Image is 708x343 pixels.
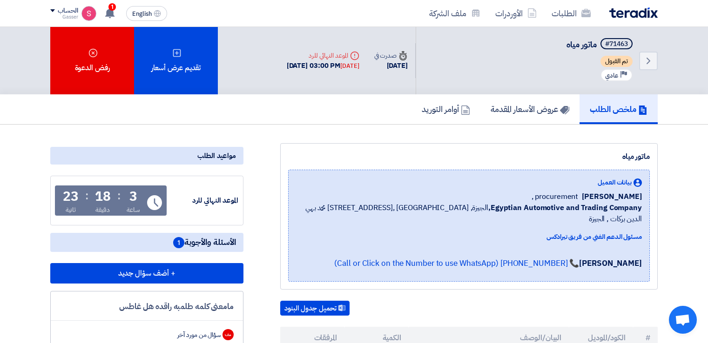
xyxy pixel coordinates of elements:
a: ملف الشركة [422,2,488,24]
div: #71463 [605,41,628,47]
div: Gasser [50,14,78,20]
h5: ماتور مياه [566,38,634,51]
button: + أضف سؤال جديد [50,263,243,284]
div: [DATE] [340,61,359,71]
div: الموعد النهائي للرد [169,195,238,206]
div: سؤال من مورد آخر [177,330,221,340]
div: 3 [129,190,137,203]
div: [DATE] 03:00 PM [287,60,359,71]
strong: [PERSON_NAME] [579,257,642,269]
div: رفض الدعوة [50,27,134,94]
span: [PERSON_NAME] [582,191,642,202]
h5: ملخص الطلب [590,104,647,114]
span: تم القبول [600,56,633,67]
h5: أوامر التوريد [422,104,470,114]
img: Teradix logo [609,7,658,18]
a: أوامر التوريد [411,94,480,124]
div: [DATE] [374,60,408,71]
div: : [117,187,121,204]
span: English [132,11,152,17]
span: 1 [173,237,184,248]
span: الجيزة, [GEOGRAPHIC_DATA] ,[STREET_ADDRESS] محمد بهي الدين بركات , الجيزة [296,202,642,224]
div: الموعد النهائي للرد [287,51,359,60]
span: procurement , [532,191,579,202]
div: صدرت في [374,51,408,60]
b: Egyptian Automotive and Trading Company, [488,202,642,213]
button: English [126,6,167,21]
div: Open chat [669,306,697,334]
a: عروض الأسعار المقدمة [480,94,580,124]
div: دقيقة [95,205,110,215]
span: الأسئلة والأجوبة [173,237,236,248]
span: عادي [605,71,618,80]
a: ملخص الطلب [580,94,658,124]
h5: عروض الأسعار المقدمة [491,104,569,114]
div: ماتور مياه [288,151,650,162]
div: : [85,187,88,204]
div: ساعة [127,205,140,215]
div: ثانية [66,205,76,215]
span: 1 [108,3,116,11]
div: مامعنى كلمه طلمبه راقده هل غاطس [60,301,234,313]
div: تقديم عرض أسعار [134,27,218,94]
div: مسئول الدعم الفني من فريق تيرادكس [296,232,642,242]
a: الطلبات [544,2,598,24]
div: 23 [63,190,79,203]
button: تحميل جدول البنود [280,301,350,316]
img: unnamed_1748516558010.png [81,6,96,21]
div: 18 [95,190,111,203]
a: 📞 [PHONE_NUMBER] (Call or Click on the Number to use WhatsApp) [334,257,579,269]
a: الأوردرات [488,2,544,24]
div: الحساب [58,7,78,15]
div: مواعيد الطلب [50,147,243,165]
span: ماتور مياه [566,38,597,51]
span: بيانات العميل [598,178,632,187]
div: مف [223,329,234,340]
